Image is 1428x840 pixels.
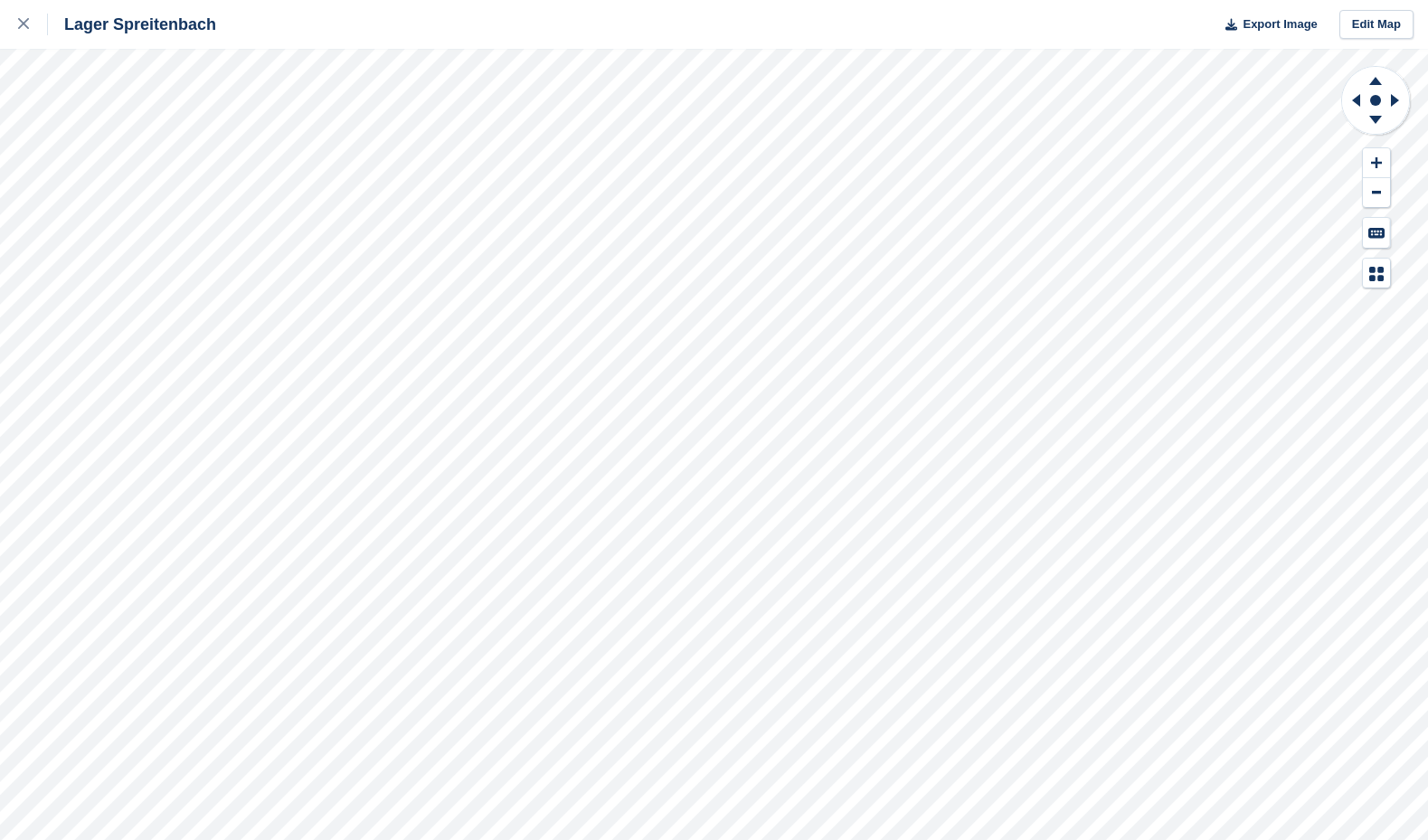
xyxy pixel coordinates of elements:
button: Export Image [1215,10,1318,40]
a: Edit Map [1339,10,1414,40]
div: Lager Spreitenbach [48,14,216,35]
span: Export Image [1243,15,1317,33]
button: Map Legend [1363,259,1390,288]
button: Zoom Out [1363,178,1390,208]
button: Keyboard Shortcuts [1363,218,1390,248]
button: Zoom In [1363,148,1390,178]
